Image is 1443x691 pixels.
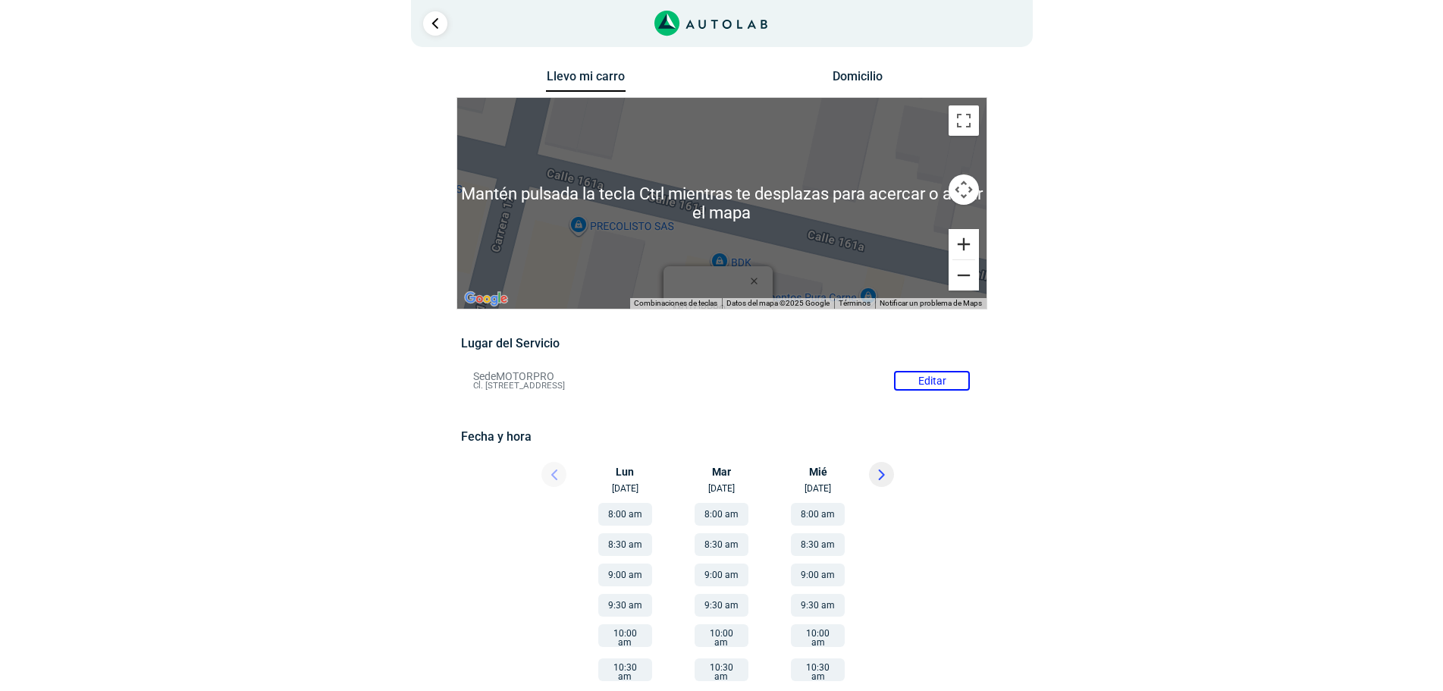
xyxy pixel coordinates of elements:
button: Cambiar a la vista en pantalla completa [949,105,979,136]
h5: Fecha y hora [461,429,982,444]
button: 8:00 am [695,503,748,526]
button: Cerrar [739,262,776,299]
button: 10:00 am [791,624,845,647]
button: 10:30 am [598,658,652,681]
button: 9:30 am [695,594,748,617]
button: 8:00 am [791,503,845,526]
a: Link al sitio de autolab [654,15,767,30]
button: Reducir [949,260,979,291]
button: 9:00 am [791,564,845,586]
button: Ampliar [949,229,979,259]
button: 10:30 am [695,658,748,681]
button: 9:00 am [695,564,748,586]
h5: Lugar del Servicio [461,336,982,350]
button: 8:30 am [791,533,845,556]
button: 8:00 am [598,503,652,526]
button: 10:00 am [695,624,748,647]
button: 9:30 am [598,594,652,617]
button: 9:30 am [791,594,845,617]
button: 8:30 am [695,533,748,556]
span: Datos del mapa ©2025 Google [726,299,830,307]
button: Combinaciones de teclas [634,298,717,309]
img: Google [461,289,511,309]
a: Notificar un problema de Maps [880,299,982,307]
button: 10:00 am [598,624,652,647]
a: Ir al paso anterior [423,11,447,36]
button: Domicilio [817,69,897,91]
button: 10:30 am [791,658,845,681]
button: 9:00 am [598,564,652,586]
button: 8:30 am [598,533,652,556]
a: Términos (se abre en una nueva pestaña) [839,299,871,307]
button: Llevo mi carro [546,69,626,93]
button: Controles de visualización del mapa [949,174,979,205]
a: Abre esta zona en Google Maps (se abre en una nueva ventana) [461,289,511,309]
